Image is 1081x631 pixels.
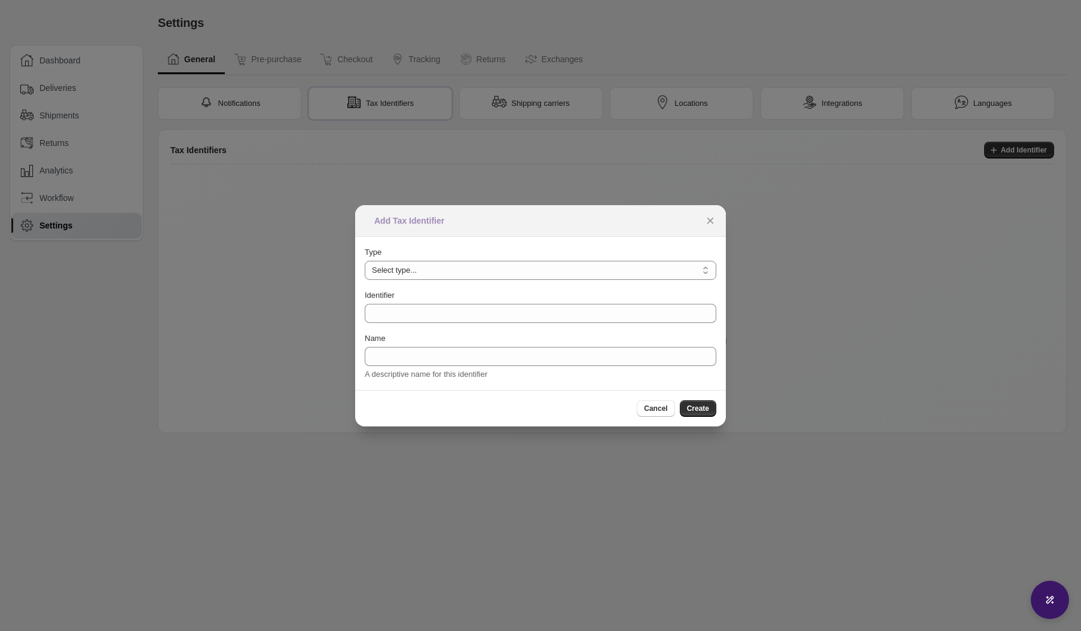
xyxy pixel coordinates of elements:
span: Create [687,404,709,413]
span: Cancel [644,404,667,413]
h2: Add Tax Identifier [374,215,444,227]
button: Create [680,400,716,417]
span: Identifier [365,291,395,300]
button: Close [702,212,719,229]
button: Cancel [637,400,674,417]
span: Name [365,334,386,343]
span: A descriptive name for this identifier [365,370,487,379]
span: Type [365,248,381,257]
